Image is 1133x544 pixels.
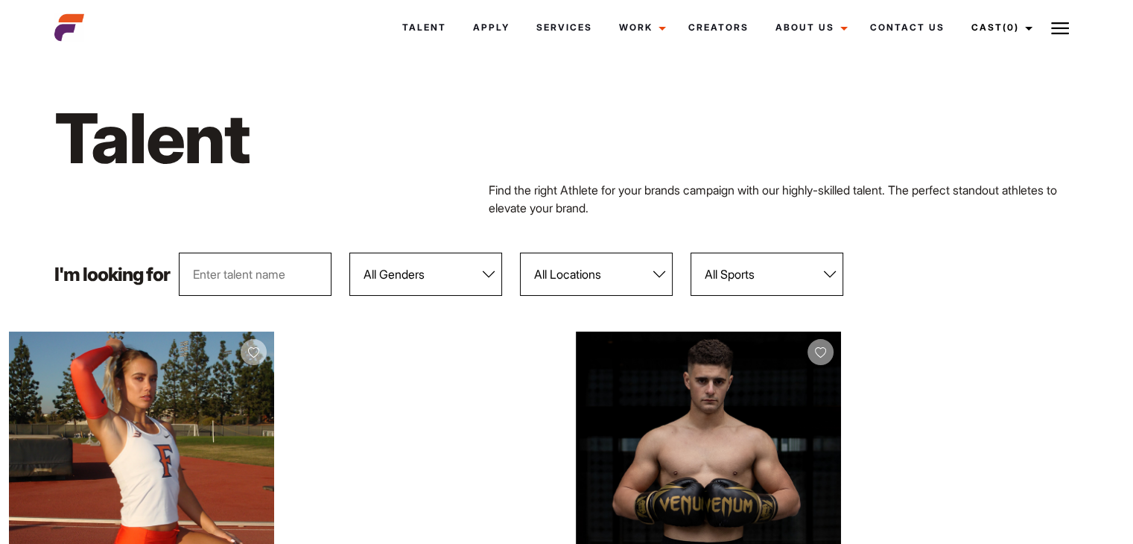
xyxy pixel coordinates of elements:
[1051,19,1069,37] img: Burger icon
[460,7,523,48] a: Apply
[54,95,644,181] h1: Talent
[523,7,606,48] a: Services
[389,7,460,48] a: Talent
[1003,22,1019,33] span: (0)
[179,253,331,296] input: Enter talent name
[606,7,675,48] a: Work
[762,7,857,48] a: About Us
[54,13,84,42] img: cropped-aefm-brand-fav-22-square.png
[958,7,1041,48] a: Cast(0)
[54,265,170,284] p: I'm looking for
[675,7,762,48] a: Creators
[857,7,958,48] a: Contact Us
[489,181,1079,217] p: Find the right Athlete for your brands campaign with our highly-skilled talent. The perfect stand...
